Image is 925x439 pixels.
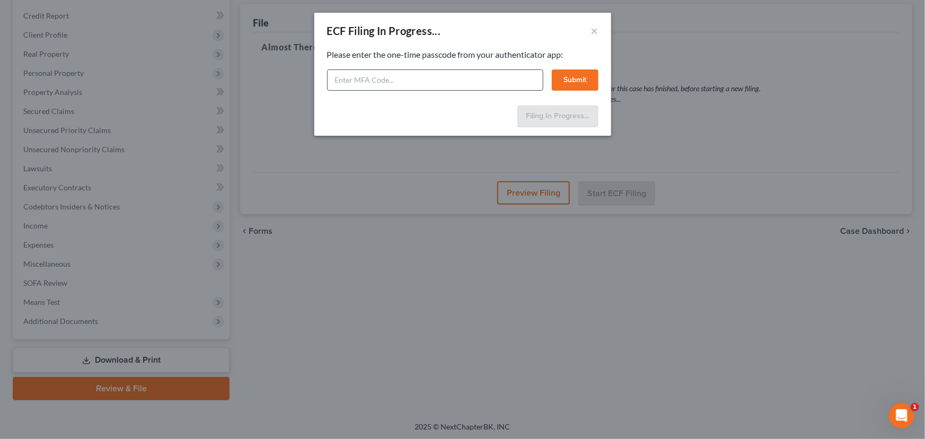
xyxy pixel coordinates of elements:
[327,23,441,38] div: ECF Filing In Progress...
[591,24,598,37] button: ×
[911,403,919,411] span: 1
[327,69,543,91] input: Enter MFA Code...
[327,49,598,61] p: Please enter the one-time passcode from your authenticator app:
[552,69,598,91] button: Submit
[517,106,598,128] button: Filing In Progress...
[889,403,914,428] iframe: Intercom live chat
